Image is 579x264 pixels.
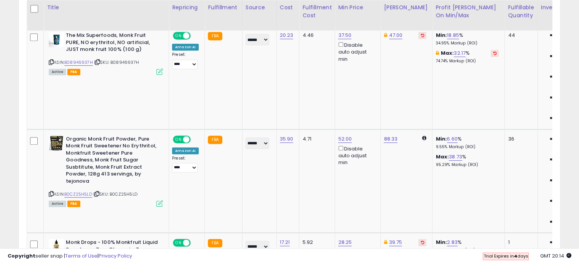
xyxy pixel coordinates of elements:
[65,252,97,259] a: Terms of Use
[190,33,202,39] span: OFF
[435,153,449,160] b: Max:
[280,239,290,246] a: 17.21
[66,32,158,55] b: The Mix Superfoods, Monk Fruit PURE, NO erythritol, NO artificial, JUST monk fruit 100% (100 g)
[338,3,377,11] div: Min Price
[67,201,80,207] span: FBA
[302,3,332,19] div: Fulfillment Cost
[208,136,222,144] small: FBA
[435,58,499,64] p: 74.74% Markup (ROI)
[49,136,163,206] div: ASIN:
[432,0,505,30] th: The percentage added to the cost of goods (COGS) that forms the calculator for Min & Max prices.
[208,3,239,11] div: Fulfillment
[246,3,273,11] div: Source
[447,32,459,39] a: 18.85
[49,32,64,47] img: 414ZbHRFCmL._SL40_.jpg
[483,253,528,259] span: Trial Expires in days
[302,239,329,246] div: 5.92
[174,240,183,246] span: ON
[389,32,403,39] a: 47.00
[435,135,447,142] b: Min:
[508,3,534,19] div: Fulfillable Quantity
[435,144,499,150] p: 9.55% Markup (ROI)
[49,32,163,74] div: ASIN:
[338,135,352,143] a: 52.00
[208,32,222,40] small: FBA
[384,135,397,143] a: 88.33
[172,44,199,51] div: Amazon AI
[280,3,296,11] div: Cost
[172,3,201,11] div: Repricing
[435,50,499,64] div: %
[302,32,329,39] div: 4.46
[338,144,375,166] div: Disable auto adjust min
[242,0,276,30] th: CSV column name: cust_attr_1_Source
[302,136,329,142] div: 4.71
[66,136,158,187] b: Organic Monk Fruit Powder, Pure Monk Fruit Sweetener No Erythritol, Monkfruit Sweetener Pure Good...
[435,32,447,39] b: Min:
[93,191,137,197] span: | SKU: B0CZ25H5LD
[49,69,66,75] span: All listings currently available for purchase on Amazon
[435,3,501,19] div: Profit [PERSON_NAME] on Min/Max
[49,239,64,254] img: 41Of+8jj7ZL._SL40_.jpg
[47,3,166,11] div: Title
[64,59,93,66] a: B08946937H
[441,49,454,57] b: Max:
[174,33,183,39] span: ON
[338,41,375,63] div: Disable auto adjust min
[8,252,35,259] strong: Copyright
[67,69,80,75] span: FBA
[540,252,571,259] span: 2025-08-11 20:14 GMT
[514,253,517,259] b: 4
[172,52,199,69] div: Preset:
[384,3,429,11] div: [PERSON_NAME]
[190,136,202,142] span: OFF
[99,252,132,259] a: Privacy Policy
[435,41,499,46] p: 34.95% Markup (ROI)
[49,136,64,151] img: 51Mmd2Hn2RL._SL40_.jpg
[49,201,66,207] span: All listings currently available for purchase on Amazon
[435,162,499,168] p: 95.29% Markup (ROI)
[174,136,183,142] span: ON
[94,59,139,65] span: | SKU: B08946937H
[435,239,447,246] b: Min:
[389,239,402,246] a: 39.75
[208,239,222,247] small: FBA
[435,153,499,168] div: %
[338,239,352,246] a: 28.25
[508,239,531,246] div: 1
[338,32,351,39] a: 37.50
[435,32,499,46] div: %
[449,153,462,161] a: 38.73
[447,239,458,246] a: 2.83
[280,135,293,143] a: 35.90
[280,32,293,39] a: 20.23
[508,32,531,39] div: 44
[447,135,458,143] a: 6.60
[435,239,499,253] div: %
[435,136,499,150] div: %
[64,191,92,198] a: B0CZ25H5LD
[454,49,466,57] a: 32.17
[8,253,132,260] div: seller snap | |
[172,156,199,173] div: Preset:
[172,147,199,154] div: Amazon AI
[508,136,531,142] div: 36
